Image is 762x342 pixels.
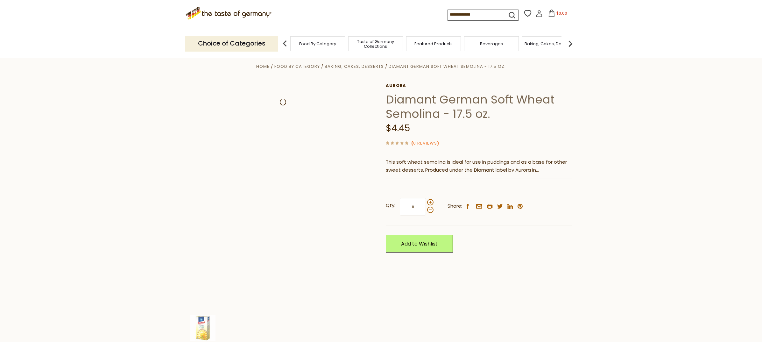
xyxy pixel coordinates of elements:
[480,41,503,46] a: Beverages
[190,315,215,341] img: Diamant German Soft Wheat Semolina - 17.5 oz.
[350,39,401,49] a: Taste of Germany Collections
[386,122,410,134] span: $4.45
[386,158,572,174] p: This soft wheat semolina is ideal for use in puddings and as a base for other sweet desserts. Pro...
[556,11,567,16] span: $0.00
[325,63,384,69] a: Baking, Cakes, Desserts
[414,41,453,46] a: Featured Products
[411,140,439,146] span: ( )
[256,63,270,69] a: Home
[400,198,426,216] input: Qty:
[525,41,574,46] a: Baking, Cakes, Desserts
[386,83,572,88] a: Aurora
[274,63,320,69] a: Food By Category
[413,140,437,147] a: 0 Reviews
[279,37,291,50] img: previous arrow
[386,202,395,210] strong: Qty:
[448,202,462,210] span: Share:
[185,36,278,51] p: Choice of Categories
[386,235,453,253] a: Add to Wishlist
[544,10,571,19] button: $0.00
[386,92,572,121] h1: Diamant German Soft Wheat Semolina - 17.5 oz.
[299,41,336,46] a: Food By Category
[564,37,577,50] img: next arrow
[389,63,506,69] a: Diamant German Soft Wheat Semolina - 17.5 oz.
